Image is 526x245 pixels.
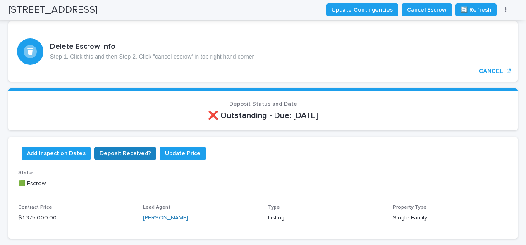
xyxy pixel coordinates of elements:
p: Single Family [393,214,508,222]
p: Step 1. Click this and then Step 2. Click "cancel escrow' in top right hand corner [50,53,254,60]
button: Update Price [160,147,206,160]
span: Add Inspection Dates [27,149,86,158]
h3: Delete Escrow Info [50,42,254,52]
button: 🔄 Refresh [455,3,497,16]
p: CANCEL [479,68,503,75]
span: Type [268,205,280,210]
span: Deposit Received? [100,149,151,158]
p: Listing [268,214,383,222]
h2: [STREET_ADDRESS] [8,4,98,16]
p: $ 1,375,000.00 [18,214,133,222]
a: CANCEL [8,21,518,82]
button: Add Inspection Dates [22,147,91,160]
button: Update Contingencies [326,3,398,16]
button: Deposit Received? [94,147,156,160]
span: Contract Price [18,205,52,210]
span: 🔄 Refresh [461,6,491,14]
a: [PERSON_NAME] [143,214,188,222]
p: ❌ Outstanding - Due: [DATE] [18,111,508,120]
span: Cancel Escrow [407,6,447,14]
span: Status [18,170,34,175]
span: Lead Agent [143,205,170,210]
span: Update Price [165,149,201,158]
span: Deposit Status and Date [229,101,297,107]
p: 🟩 Escrow [18,179,508,188]
button: Cancel Escrow [402,3,452,16]
span: Update Contingencies [332,6,393,14]
span: Property Type [393,205,427,210]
